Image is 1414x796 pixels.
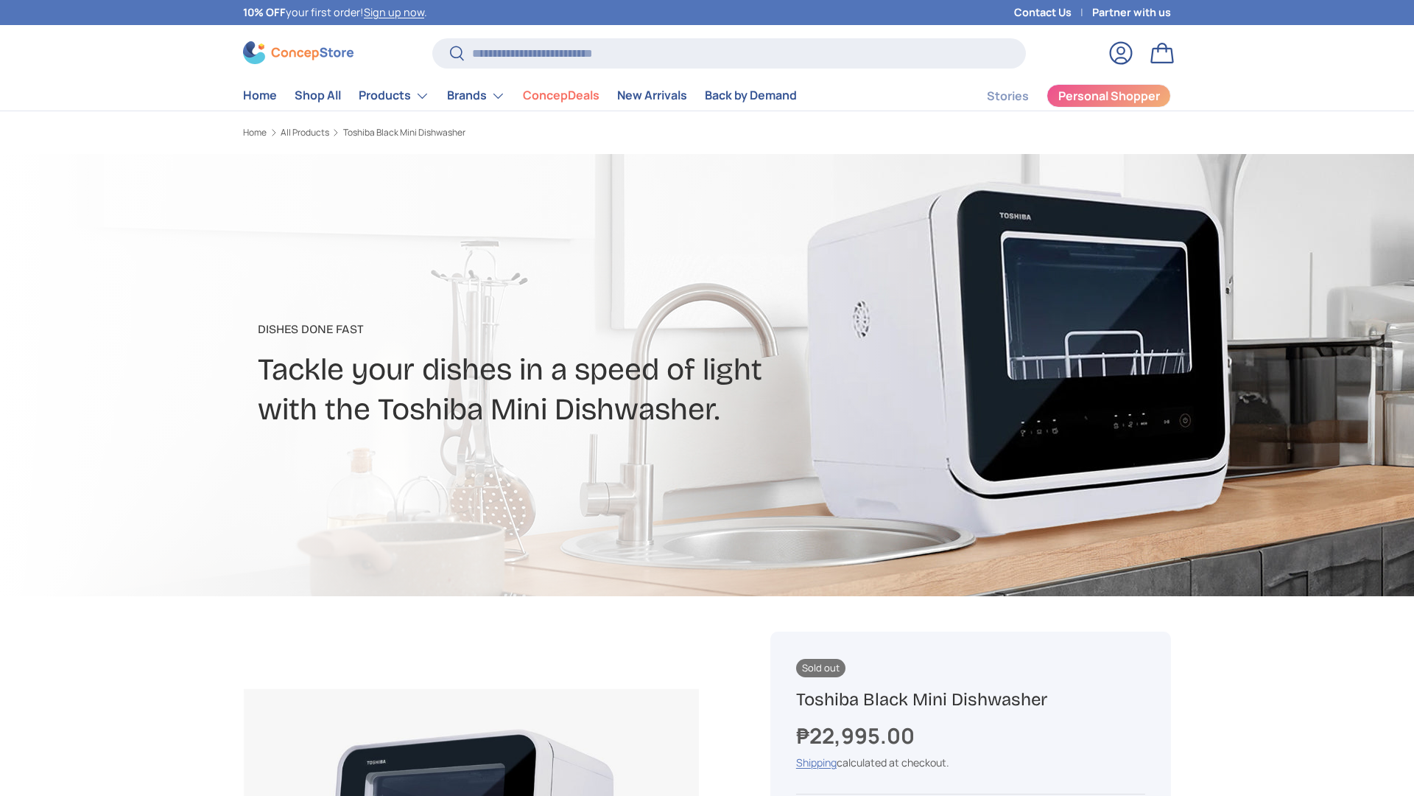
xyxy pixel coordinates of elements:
[359,81,429,111] a: Products
[523,81,599,110] a: ConcepDeals
[243,4,427,21] p: your first order! .
[796,688,1145,711] h1: Toshiba Black Mini Dishwasher
[987,82,1029,111] a: Stories
[447,81,505,111] a: Brands
[952,81,1171,111] nav: Secondary
[258,350,823,430] h2: Tackle your dishes in a speed of light with the Toshiba Mini Dishwasher.
[796,721,918,750] strong: ₱22,995.00
[364,5,424,19] a: Sign up now
[243,81,277,110] a: Home
[295,81,341,110] a: Shop All
[258,321,823,338] p: Dishes Done Fast​
[796,755,1145,770] div: calculated at checkout.
[1092,4,1171,21] a: Partner with us
[438,81,514,111] summary: Brands
[1058,90,1160,102] span: Personal Shopper
[343,128,465,137] a: Toshiba Black Mini Dishwasher
[796,755,837,769] a: Shipping
[1014,4,1092,21] a: Contact Us
[243,5,286,19] strong: 10% OFF
[243,81,797,111] nav: Primary
[796,659,845,677] span: Sold out
[617,81,687,110] a: New Arrivals
[243,128,267,137] a: Home
[350,81,438,111] summary: Products
[705,81,797,110] a: Back by Demand
[243,41,353,64] img: ConcepStore
[1047,84,1171,108] a: Personal Shopper
[281,128,329,137] a: All Products
[243,126,735,139] nav: Breadcrumbs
